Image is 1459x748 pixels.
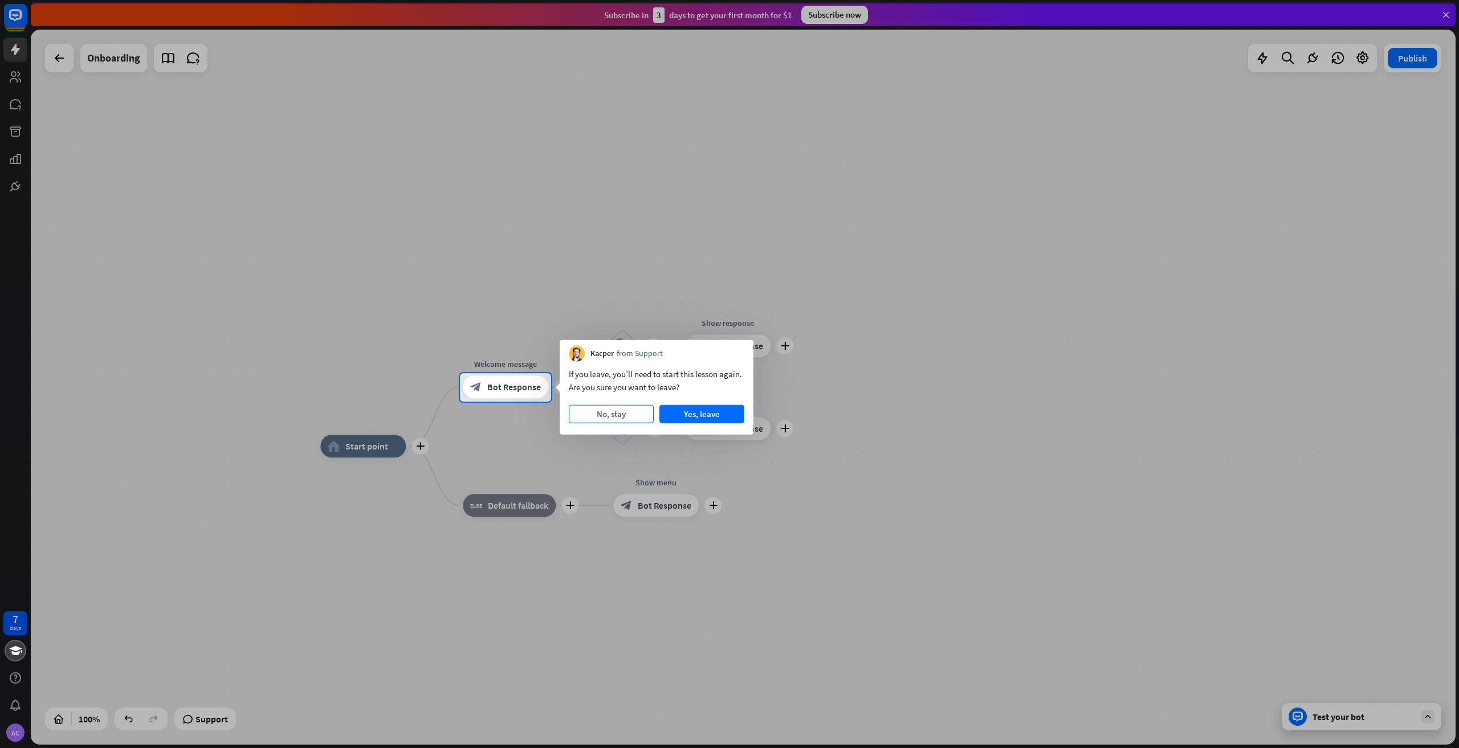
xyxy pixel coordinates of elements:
[470,382,482,393] i: block_bot_response
[569,367,744,394] div: If you leave, you’ll need to start this lesson again. Are you sure you want to leave?
[590,348,614,359] span: Kacper
[659,405,744,423] button: Yes, leave
[617,348,663,359] span: from Support
[9,5,43,39] button: Open LiveChat chat widget
[487,382,541,393] span: Bot Response
[569,405,654,423] button: No, stay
